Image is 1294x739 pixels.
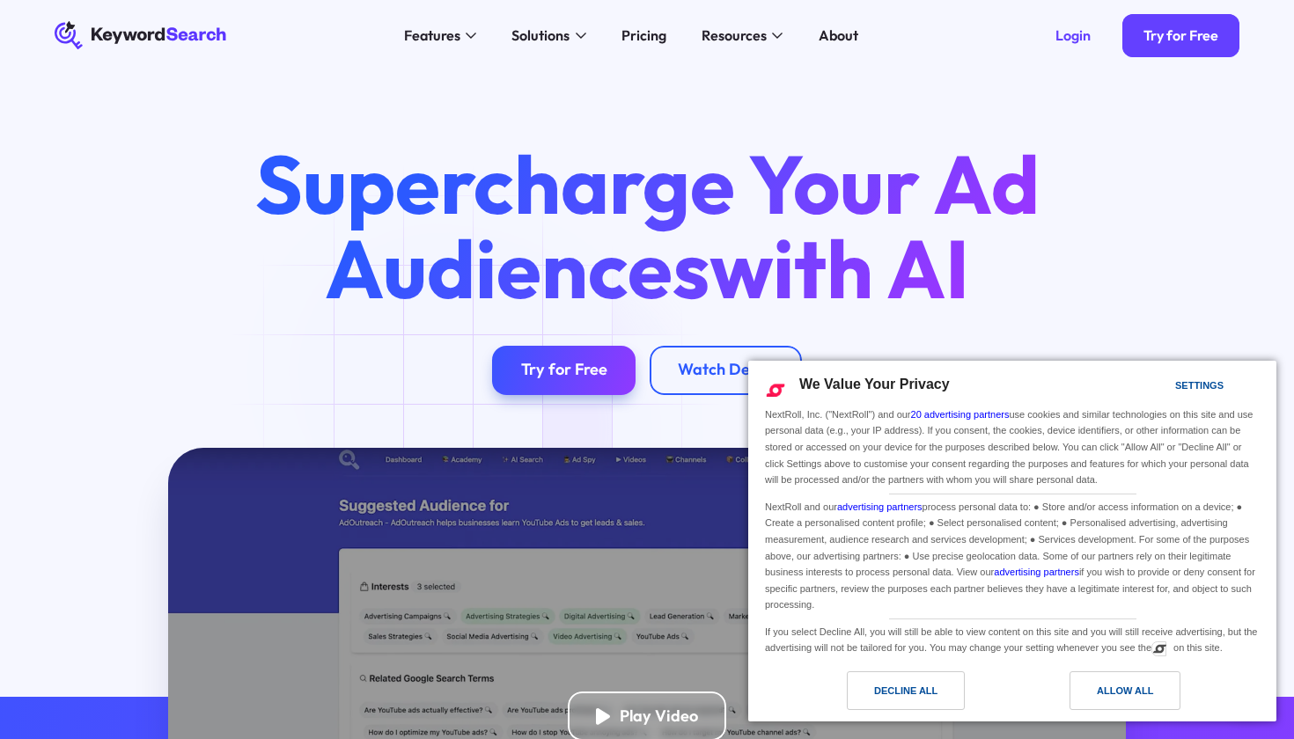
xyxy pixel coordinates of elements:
[1055,26,1091,44] div: Login
[761,494,1263,615] div: NextRoll and our process personal data to: ● Store and/or access information on a device; ● Creat...
[521,360,607,380] div: Try for Free
[1144,371,1187,404] a: Settings
[702,25,767,46] div: Resources
[678,360,773,380] div: Watch Demo
[709,216,969,319] span: with AI
[1175,376,1224,395] div: Settings
[911,409,1010,420] a: 20 advertising partners
[404,25,460,46] div: Features
[611,21,677,49] a: Pricing
[994,567,1079,577] a: advertising partners
[511,25,570,46] div: Solutions
[620,706,698,727] div: Play Video
[759,671,1012,719] a: Decline All
[761,405,1263,490] div: NextRoll, Inc. ("NextRoll") and our use cookies and similar technologies on this site and use per...
[492,346,636,395] a: Try for Free
[819,25,858,46] div: About
[1033,14,1111,56] a: Login
[837,501,923,512] a: advertising partners
[1143,26,1218,44] div: Try for Free
[1097,681,1153,700] div: Allow All
[621,25,666,46] div: Pricing
[761,619,1263,658] div: If you select Decline All, you will still be able to view content on this site and you will still...
[1122,14,1239,56] a: Try for Free
[874,681,937,700] div: Decline All
[799,377,950,391] span: We Value Your Privacy
[808,21,869,49] a: About
[1012,671,1266,719] a: Allow All
[221,142,1073,310] h1: Supercharge Your Ad Audiences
